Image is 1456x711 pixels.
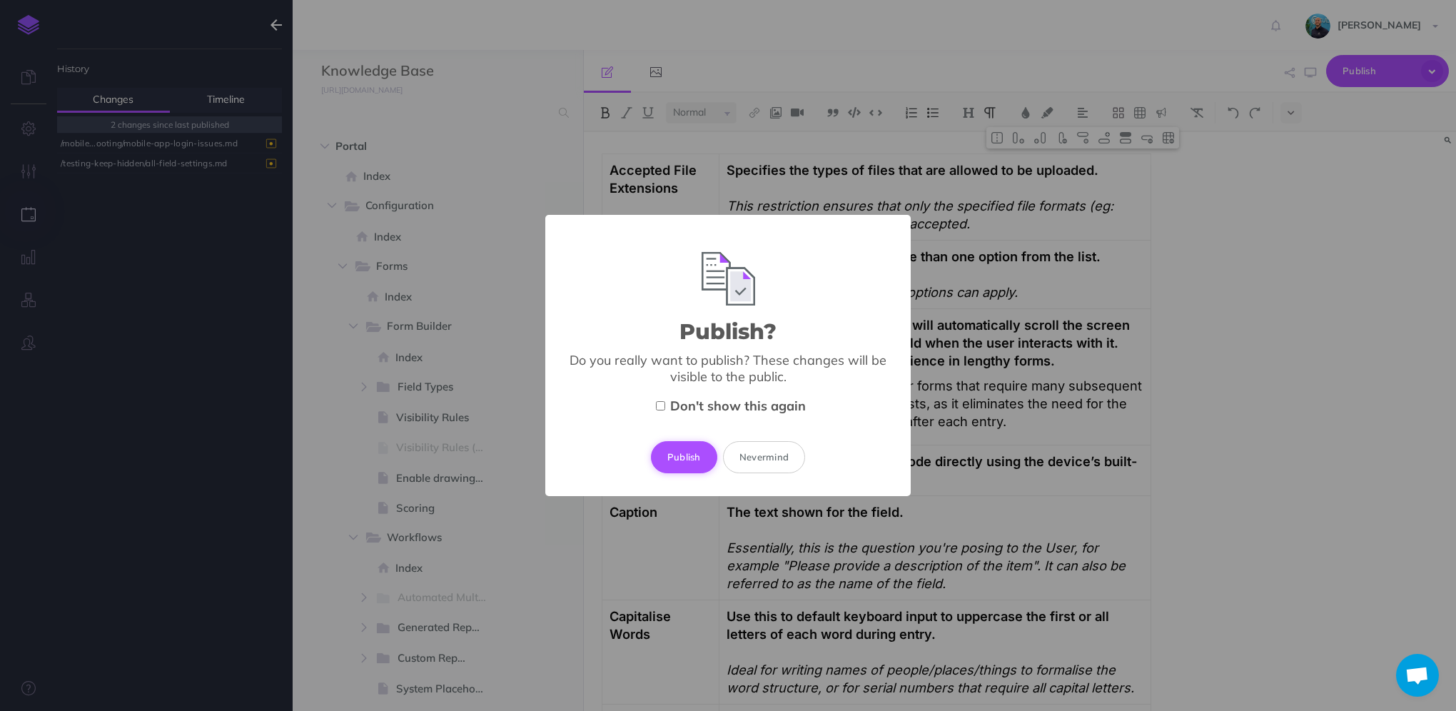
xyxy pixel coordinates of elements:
h2: Publish? [679,320,777,343]
input: Don't show this again [656,401,665,410]
button: Nevermind [723,441,805,473]
div: Do you really want to publish? These changes will be visible to the public. [568,352,888,385]
img: Confirm Publish [702,252,755,306]
span: Don't show this again [670,398,806,414]
button: Publish [651,441,717,473]
div: Open chat [1396,654,1439,697]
